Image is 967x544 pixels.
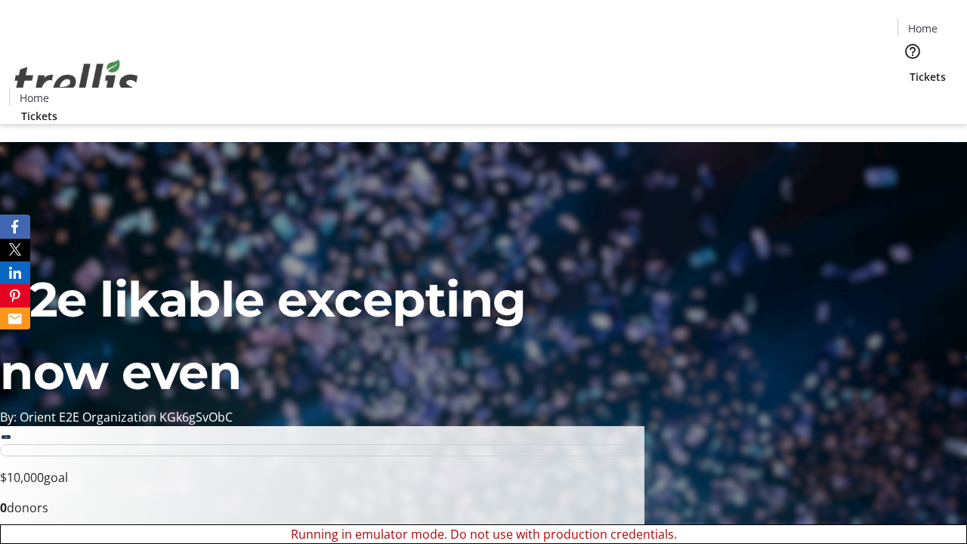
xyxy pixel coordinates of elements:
[9,108,70,124] a: Tickets
[897,36,928,66] button: Help
[20,90,49,106] span: Home
[21,108,57,124] span: Tickets
[10,90,58,106] a: Home
[897,85,928,115] button: Cart
[897,69,958,85] a: Tickets
[910,69,946,85] span: Tickets
[9,43,144,119] img: Orient E2E Organization KGk6gSvObC's Logo
[908,20,938,36] span: Home
[898,20,947,36] a: Home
